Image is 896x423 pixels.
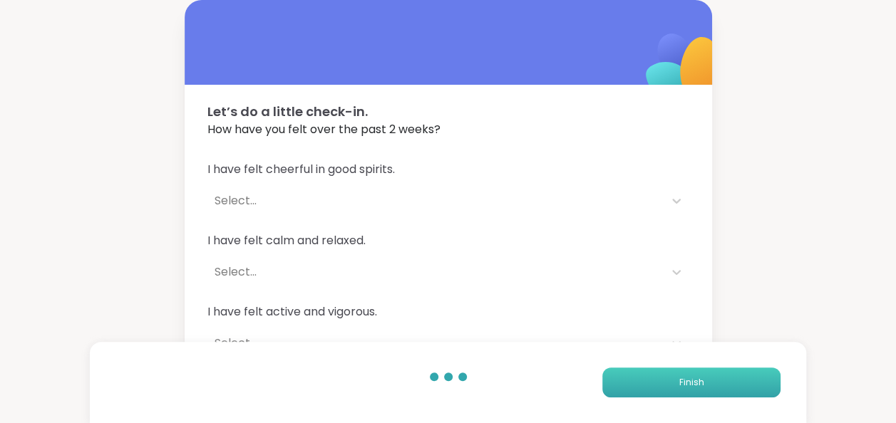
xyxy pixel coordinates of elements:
[215,263,656,281] div: Select...
[207,161,689,178] span: I have felt cheerful in good spirits.
[215,335,656,352] div: Select...
[207,303,689,320] span: I have felt active and vigorous.
[207,232,689,249] span: I have felt calm and relaxed.
[207,102,689,121] span: Let’s do a little check-in.
[679,376,704,389] span: Finish
[602,367,781,397] button: Finish
[207,121,689,138] span: How have you felt over the past 2 weeks?
[215,192,656,209] div: Select...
